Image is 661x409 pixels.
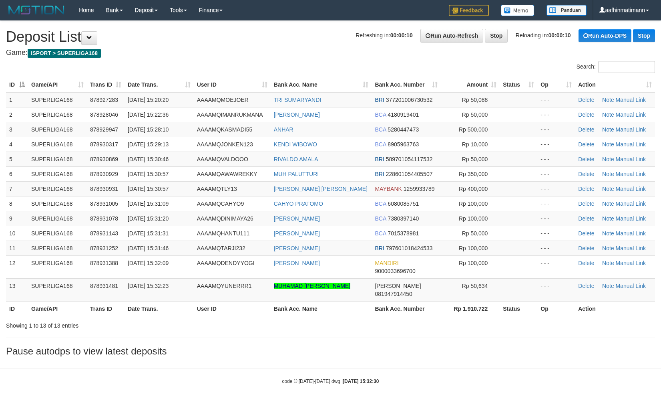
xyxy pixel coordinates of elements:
[274,245,320,251] a: [PERSON_NAME]
[578,171,594,177] a: Delete
[197,200,244,207] span: AAAAMQCAHYO9
[6,92,28,107] td: 1
[616,215,646,222] a: Manual Link
[274,260,320,266] a: [PERSON_NAME]
[343,379,379,384] strong: [DATE] 15:32:30
[537,137,575,152] td: - - -
[375,171,384,177] span: BRI
[6,196,28,211] td: 8
[28,278,87,301] td: SUPERLIGA168
[375,268,415,274] span: Copy 9000033696700 to clipboard
[546,5,587,16] img: panduan.png
[602,141,614,148] a: Note
[197,230,249,237] span: AAAAMQHANTU111
[516,32,571,38] span: Reloading in:
[6,49,655,57] h4: Game:
[459,245,488,251] span: Rp 100,000
[375,111,386,118] span: BCA
[90,215,118,222] span: 878931078
[274,186,368,192] a: [PERSON_NAME] [PERSON_NAME]
[128,215,169,222] span: [DATE] 15:31:20
[485,29,508,43] a: Stop
[375,186,402,192] span: MAYBANK
[537,107,575,122] td: - - -
[602,186,614,192] a: Note
[197,141,253,148] span: AAAAMQJONKEN123
[375,141,386,148] span: BCA
[28,92,87,107] td: SUPERLIGA168
[274,171,319,177] a: MUH PALUTTURI
[28,226,87,241] td: SUPERLIGA168
[602,156,614,162] a: Note
[616,171,646,177] a: Manual Link
[386,171,433,177] span: Copy 228601054405507 to clipboard
[6,122,28,137] td: 3
[28,77,87,92] th: Game/API: activate to sort column ascending
[388,230,419,237] span: Copy 7015378981 to clipboard
[87,301,125,316] th: Trans ID
[537,196,575,211] td: - - -
[274,156,318,162] a: RIVALDO AMALA
[271,77,372,92] th: Bank Acc. Name: activate to sort column ascending
[537,181,575,196] td: - - -
[87,77,125,92] th: Trans ID: activate to sort column ascending
[616,97,646,103] a: Manual Link
[602,126,614,133] a: Note
[197,215,253,222] span: AAAAMQDINIMAYA26
[459,186,488,192] span: Rp 400,000
[90,141,118,148] span: 878930317
[128,126,169,133] span: [DATE] 15:28:10
[6,152,28,166] td: 5
[578,245,594,251] a: Delete
[578,126,594,133] a: Delete
[548,32,571,38] strong: 00:00:10
[90,186,118,192] span: 878930931
[375,245,384,251] span: BRI
[90,283,118,289] span: 878931481
[28,255,87,278] td: SUPERLIGA168
[616,245,646,251] a: Manual Link
[28,137,87,152] td: SUPERLIGA168
[602,230,614,237] a: Note
[375,260,398,266] span: MANDIRI
[462,283,488,289] span: Rp 50,634
[274,215,320,222] a: [PERSON_NAME]
[616,111,646,118] a: Manual Link
[90,245,118,251] span: 878931252
[274,283,350,289] a: MUHAMAD [PERSON_NAME]
[28,196,87,211] td: SUPERLIGA168
[128,283,169,289] span: [DATE] 15:32:23
[28,49,101,58] span: ISPORT > SUPERLIGA168
[90,156,118,162] span: 878930869
[197,156,248,162] span: AAAAMQVALDOOO
[375,283,421,289] span: [PERSON_NAME]
[500,301,537,316] th: Status
[90,200,118,207] span: 878931005
[90,230,118,237] span: 878931143
[462,97,488,103] span: Rp 50,088
[197,171,257,177] span: AAAAMQAWAWREKKY
[197,126,253,133] span: AAAAMQKASMADI55
[375,230,386,237] span: BCA
[28,181,87,196] td: SUPERLIGA168
[579,29,631,42] a: Run Auto-DPS
[6,301,28,316] th: ID
[602,97,614,103] a: Note
[375,291,412,297] span: Copy 081947914450 to clipboard
[390,32,413,38] strong: 00:00:10
[386,156,433,162] span: Copy 589701054117532 to clipboard
[616,141,646,148] a: Manual Link
[578,230,594,237] a: Delete
[501,5,534,16] img: Button%20Memo.svg
[388,215,419,222] span: Copy 7380397140 to clipboard
[449,5,489,16] img: Feedback.jpg
[6,29,655,45] h1: Deposit List
[462,141,488,148] span: Rp 10,000
[388,111,419,118] span: Copy 4180919401 to clipboard
[194,77,271,92] th: User ID: activate to sort column ascending
[197,260,255,266] span: AAAAMQDENDYYOGI
[372,301,441,316] th: Bank Acc. Number
[462,111,488,118] span: Rp 50,000
[578,156,594,162] a: Delete
[28,122,87,137] td: SUPERLIGA168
